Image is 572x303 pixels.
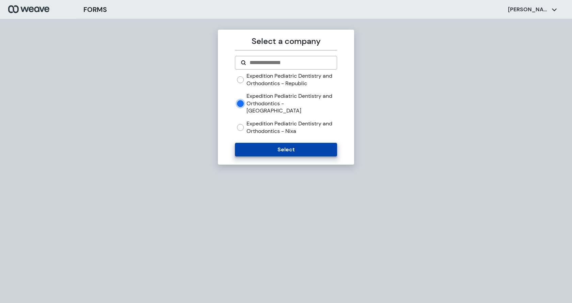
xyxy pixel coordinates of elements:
button: Select [235,143,337,156]
label: Expedition Pediatric Dentistry and Orthodontics - Republic [247,72,337,87]
input: Search [249,59,331,67]
p: Select a company [235,35,337,47]
label: Expedition Pediatric Dentistry and Orthodontics - [GEOGRAPHIC_DATA] [247,92,337,115]
h3: FORMS [83,4,107,15]
label: Expedition Pediatric Dentistry and Orthodontics - Nixa [247,120,337,135]
p: [PERSON_NAME] [508,6,549,13]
